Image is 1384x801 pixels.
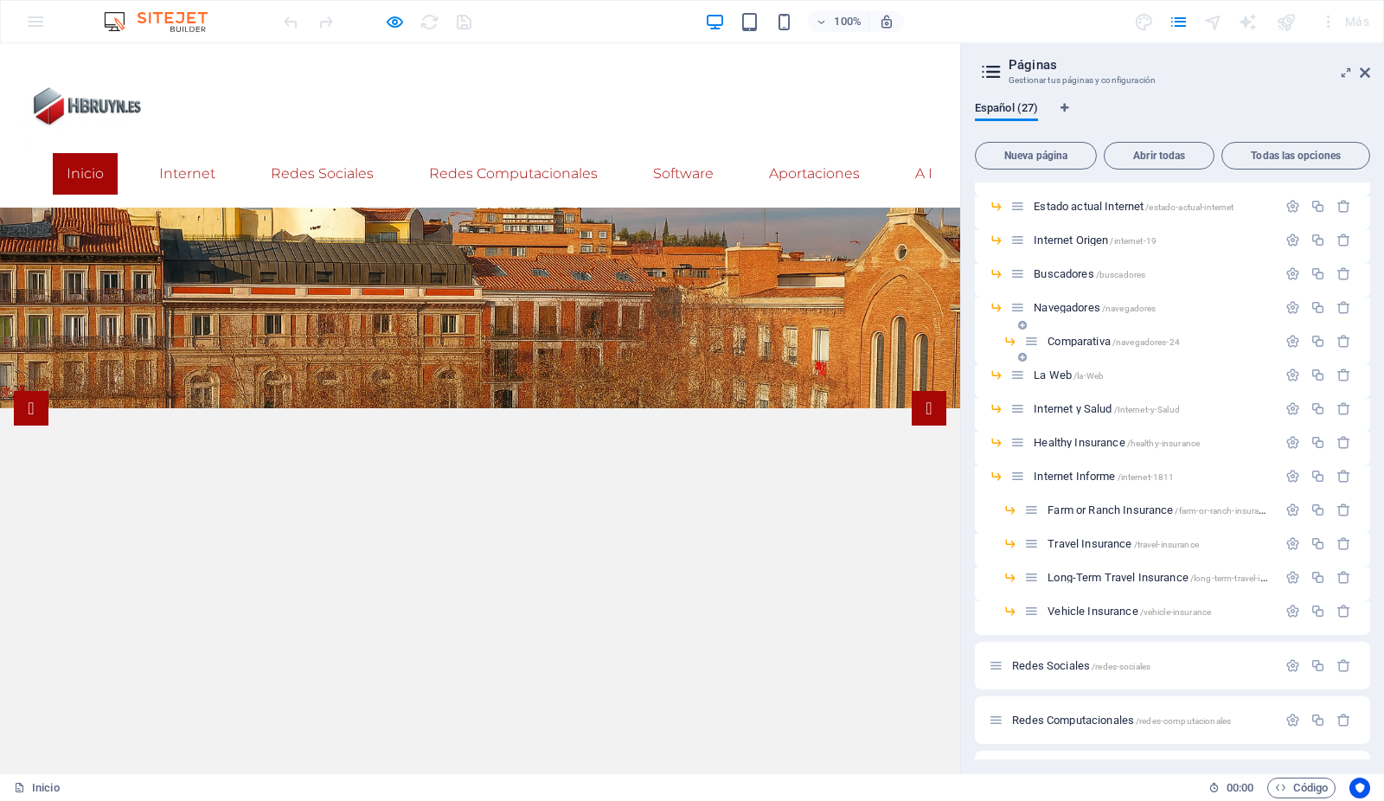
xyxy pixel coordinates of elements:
a: Haz clic para cancelar la selección y doble clic para abrir páginas [14,778,60,798]
div: Duplicar [1310,658,1325,673]
button: Código [1267,778,1336,798]
div: Redes Computacionales/redes-computacionales [1007,714,1277,726]
span: /la-Web [1073,371,1104,381]
div: Duplicar [1310,503,1325,517]
h3: Gestionar tus páginas y configuración [1009,73,1336,88]
div: Configuración [1285,503,1300,517]
h6: Tiempo de la sesión [1208,778,1254,798]
div: Configuración [1285,334,1300,349]
span: Haz clic para abrir la página [1048,605,1211,618]
div: Healthy Insurance/healthy-insurance [1028,437,1277,448]
div: Configuración [1285,368,1300,382]
div: Duplicar [1310,536,1325,551]
span: Internet Origen [1034,234,1157,247]
span: /estado-actual-internet [1145,202,1233,212]
div: Navegadores/navegadores [1028,302,1277,313]
button: Todas las opciones [1221,142,1370,170]
h6: 100% [834,11,862,32]
div: Configuración [1285,199,1300,214]
div: Eliminar [1336,713,1351,727]
span: /redes-sociales [1092,662,1150,671]
i: Páginas (Ctrl+Alt+S) [1169,12,1189,32]
span: Comparativa [1048,335,1180,348]
span: Haz clic para abrir la página [1012,714,1231,727]
span: Nueva página [983,151,1089,161]
div: Duplicar [1310,713,1325,727]
span: /navegadores-24 [1112,337,1180,347]
div: Eliminar [1336,266,1351,281]
span: Buscadores [1034,267,1145,280]
div: Eliminar [1336,233,1351,247]
span: Haz clic para abrir la página [1048,537,1199,550]
div: Long-Term Travel Insurance/long-term-travel-insurance [1042,572,1277,583]
div: Travel Insurance/travel-insurance [1042,538,1277,549]
button: Usercentrics [1349,778,1370,798]
div: Eliminar [1336,570,1351,585]
div: Comparativa/navegadores-24 [1042,336,1277,347]
div: Configuración [1285,604,1300,618]
a: Inicio [53,110,118,151]
span: Código [1275,778,1328,798]
div: Configuración [1285,469,1300,484]
span: Haz clic para abrir la página [1034,436,1200,449]
div: Configuración [1285,536,1300,551]
div: Configuración [1285,266,1300,281]
span: Haz clic para abrir la página [1012,659,1150,672]
div: Buscadores/buscadores [1028,268,1277,279]
span: /internet-1811 [1118,472,1175,482]
div: Duplicar [1310,266,1325,281]
div: Duplicar [1310,334,1325,349]
div: Eliminar [1336,503,1351,517]
div: La Web/la-Web [1028,369,1277,381]
span: /travel-insurance [1134,540,1199,549]
span: Estado actual Internet [1034,200,1233,213]
span: Haz clic para abrir la página [1034,402,1180,415]
span: /navegadores [1102,304,1157,313]
a: Software [639,110,727,151]
span: Todas las opciones [1229,151,1362,161]
div: Configuración [1285,401,1300,416]
span: /vehicle-insurance [1140,607,1212,617]
div: Duplicar [1310,401,1325,416]
span: Haz clic para abrir la página [1034,368,1104,381]
div: Configuración [1285,570,1300,585]
a: Internet [145,110,229,151]
div: Configuración [1285,300,1300,315]
div: Farm or Ranch Insurance/farm-or-ranch-insurance [1042,504,1277,516]
div: Configuración [1285,435,1300,450]
div: Eliminar [1336,469,1351,484]
span: Español (27) [975,98,1038,122]
div: Duplicar [1310,469,1325,484]
span: /healthy-insurance [1127,439,1201,448]
img: Editor Logo [99,11,229,32]
button: Abrir todas [1104,142,1214,170]
div: Duplicar [1310,300,1325,315]
div: Internet y Salud/Internet-y-Salud [1028,403,1277,414]
div: Configuración [1285,658,1300,673]
span: /long-term-travel-insurance [1190,574,1297,583]
div: Redes Sociales/redes-sociales [1007,660,1277,671]
button: 100% [808,11,869,32]
div: Configuración [1285,233,1300,247]
span: /farm-or-ranch-insurance [1175,506,1272,516]
div: Eliminar [1336,604,1351,618]
button: pages [1168,11,1189,32]
div: Eliminar [1336,199,1351,214]
span: /redes-computacionales [1136,716,1231,726]
div: Eliminar [1336,435,1351,450]
div: Estado actual Internet/estado-actual-internet [1028,201,1277,212]
div: Duplicar [1310,604,1325,618]
div: Duplicar [1310,435,1325,450]
a: A I [901,110,946,151]
a: Aportaciones [755,110,874,151]
div: Eliminar [1336,334,1351,349]
span: /Internet-y-Salud [1114,405,1180,414]
span: Haz clic para abrir la página [1034,470,1174,483]
div: Vehicle Insurance/vehicle-insurance [1042,606,1277,617]
div: Eliminar [1336,401,1351,416]
span: Navegadores [1034,301,1156,314]
div: Duplicar [1310,368,1325,382]
span: Haz clic para abrir la página [1048,503,1273,516]
a: Redes Computacionales [415,110,612,151]
span: : [1239,781,1241,794]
